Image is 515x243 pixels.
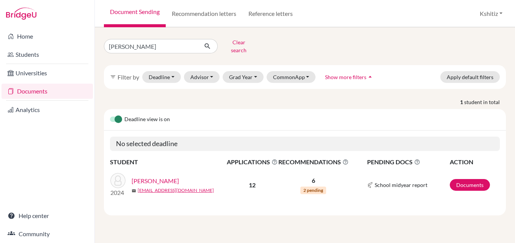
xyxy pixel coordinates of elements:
a: Analytics [2,102,93,117]
img: Common App logo [367,182,373,188]
button: Advisor [184,71,220,83]
span: Filter by [118,73,139,81]
button: Deadline [142,71,181,83]
a: Students [2,47,93,62]
a: Home [2,29,93,44]
i: arrow_drop_up [366,73,374,81]
img: Bridge-U [6,8,36,20]
b: 12 [249,181,256,188]
span: Show more filters [325,74,366,80]
span: 2 pending [300,187,326,194]
a: Community [2,226,93,241]
span: mail [132,188,136,193]
span: PENDING DOCS [367,157,449,167]
span: RECOMMENDATIONS [278,157,349,167]
button: Clear search [218,36,260,56]
a: Documents [2,84,93,99]
a: [PERSON_NAME] [132,176,179,185]
span: School midyear report [375,181,427,189]
button: Show more filtersarrow_drop_up [319,71,380,83]
button: Kshitiz [476,6,506,21]
span: APPLICATIONS [227,157,278,167]
h5: No selected deadline [110,137,500,151]
img: Yadav, Siddhartha [110,173,126,188]
strong: 1 [460,98,464,106]
a: Universities [2,65,93,81]
span: Deadline view is on [124,115,170,124]
p: 6 [278,176,349,185]
th: ACTION [449,157,500,167]
button: Grad Year [223,71,264,83]
button: Apply default filters [440,71,500,83]
a: [EMAIL_ADDRESS][DOMAIN_NAME] [138,187,214,194]
span: student in total [464,98,506,106]
a: Documents [450,179,490,191]
input: Find student by name... [104,39,198,53]
i: filter_list [110,74,116,80]
button: CommonApp [267,71,316,83]
a: Help center [2,208,93,223]
p: 2024 [110,188,126,197]
th: STUDENT [110,157,226,167]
